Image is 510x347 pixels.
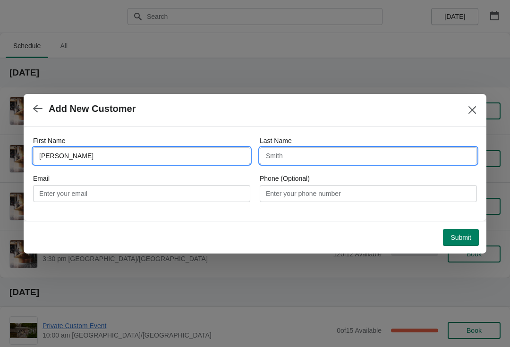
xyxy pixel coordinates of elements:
h2: Add New Customer [49,103,136,114]
label: Phone (Optional) [260,174,310,183]
button: Close [464,102,481,118]
label: First Name [33,136,65,145]
label: Email [33,174,50,183]
button: Submit [443,229,479,246]
input: Enter your phone number [260,185,477,202]
span: Submit [450,234,471,241]
input: Smith [260,147,477,164]
input: Enter your email [33,185,250,202]
label: Last Name [260,136,292,145]
input: John [33,147,250,164]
